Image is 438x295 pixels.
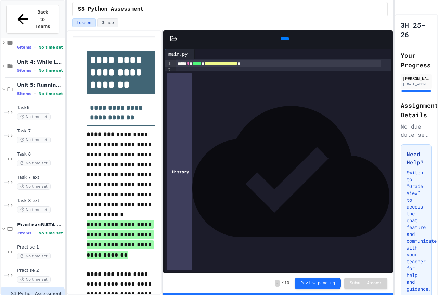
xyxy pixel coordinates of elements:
button: Review pending [295,278,341,289]
p: Switch to "Grade View" to access the chat feature and communicate with your teacher for help and ... [407,169,426,292]
span: 6 items [17,45,31,50]
h2: Your Progress [401,51,432,70]
span: 5 items [17,92,31,96]
span: No time set [38,68,63,73]
div: main.py [165,50,191,57]
span: No time set [17,113,51,120]
span: / [281,281,284,286]
span: Practise 1 [17,244,63,250]
div: 2 [165,67,172,74]
span: 5 items [17,68,31,73]
span: No time set [38,45,63,50]
span: Practise 2 [17,268,63,273]
span: No time set [17,137,51,143]
span: No time set [17,253,51,259]
span: No time set [17,276,51,283]
span: Unit 4: While Loops [17,59,63,65]
button: Grade [97,18,118,27]
span: Task 7 ext [17,175,63,180]
span: No time set [38,92,63,96]
span: No time set [17,160,51,166]
div: History [167,73,192,270]
div: No due date set [401,122,432,139]
h1: 3H 25-26 [401,20,432,39]
div: 1 [165,60,172,67]
span: Task 8 [17,151,63,157]
span: Task6 [17,105,63,111]
span: S3 Python Assessment [78,5,144,13]
span: 2 items [17,231,31,236]
span: • [34,44,36,50]
span: Submit Answer [350,281,382,286]
span: Back to Teams [35,9,51,30]
span: No time set [38,231,63,236]
div: [PERSON_NAME] [PERSON_NAME] [403,75,430,81]
span: • [34,68,36,73]
span: 10 [284,281,289,286]
span: Task 8 ext [17,198,63,204]
button: Submit Answer [344,278,387,289]
span: • [34,230,36,236]
span: Practise:NAT4 Assessment [17,222,63,228]
span: Task 7 [17,128,63,134]
div: [EMAIL_ADDRESS][DOMAIN_NAME] [403,82,430,87]
h3: Need Help? [407,150,426,166]
span: - [275,280,280,287]
span: No time set [17,206,51,213]
span: Unit 5: Running Total [17,82,63,88]
button: Back to Teams [6,5,59,34]
button: Lesson [72,18,96,27]
span: No time set [17,183,51,190]
div: main.py [165,49,195,59]
span: • [34,91,36,96]
h2: Assignment Details [401,100,432,120]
